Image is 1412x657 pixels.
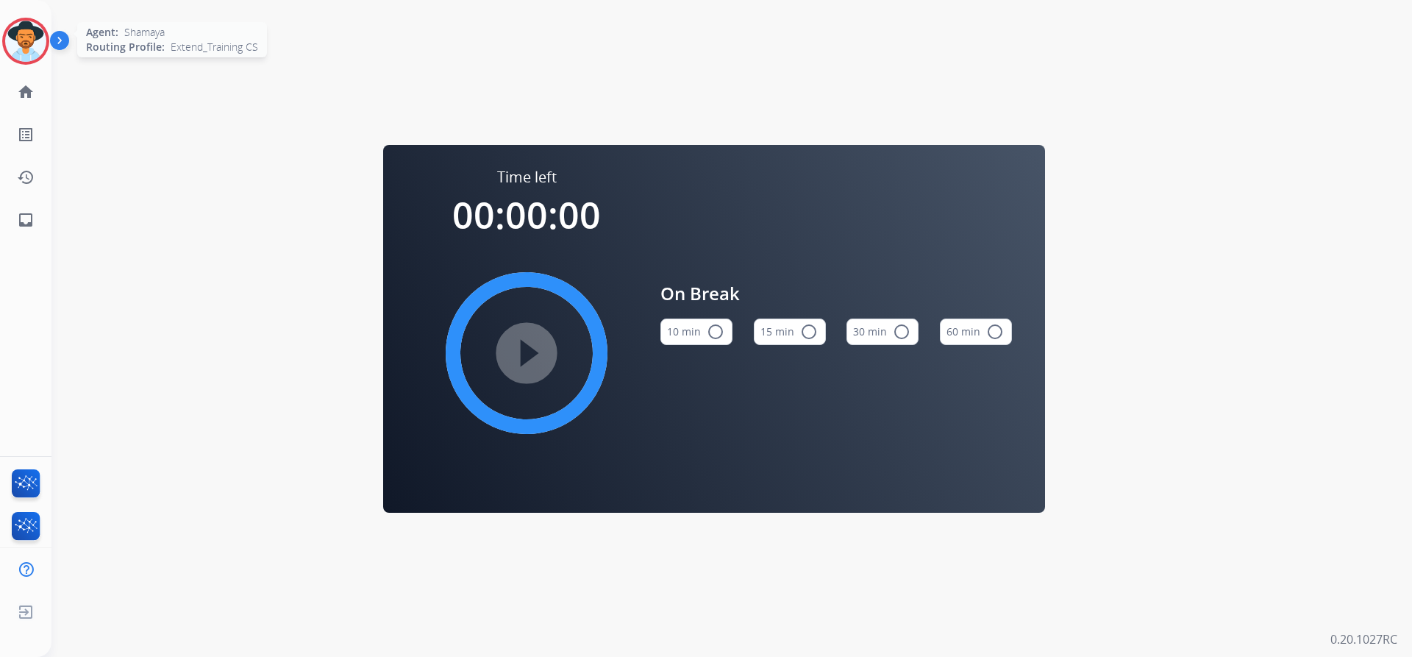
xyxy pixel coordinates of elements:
span: 00:00:00 [452,190,601,240]
mat-icon: inbox [17,211,35,229]
button: 10 min [660,319,732,345]
mat-icon: history [17,168,35,186]
p: 0.20.1027RC [1330,631,1397,648]
button: 15 min [754,319,826,345]
button: 60 min [940,319,1012,345]
mat-icon: radio_button_unchecked [707,323,724,341]
span: Agent: [86,25,118,40]
mat-icon: radio_button_unchecked [986,323,1004,341]
span: Extend_Training CS [171,40,258,54]
img: avatar [5,21,46,62]
mat-icon: list_alt [17,126,35,143]
span: On Break [660,280,1012,307]
span: Shamaya [124,25,165,40]
span: Routing Profile: [86,40,165,54]
mat-icon: home [17,83,35,101]
span: Time left [497,167,557,188]
mat-icon: radio_button_unchecked [893,323,910,341]
mat-icon: radio_button_unchecked [800,323,818,341]
button: 30 min [846,319,919,345]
